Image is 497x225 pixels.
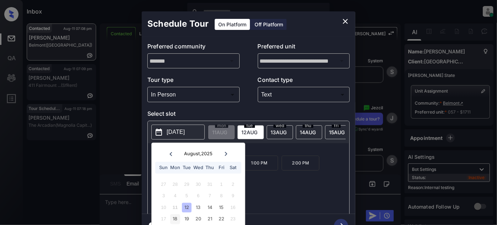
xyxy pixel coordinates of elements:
[205,179,215,189] div: Not available Thursday, July 31st, 2025
[193,191,203,201] div: Not available Wednesday, August 6th, 2025
[182,191,192,201] div: Not available Tuesday, August 5th, 2025
[159,179,168,189] div: Not available Sunday, July 27th, 2025
[267,125,293,139] div: date-select
[147,42,240,53] p: Preferred community
[241,129,257,135] span: 12 AUG
[142,11,214,36] h2: Schedule Tour
[182,163,192,173] div: Tue
[228,191,238,201] div: Not available Saturday, August 9th, 2025
[228,163,238,173] div: Sat
[147,109,350,121] p: Select slot
[216,179,226,189] div: Not available Friday, August 1st, 2025
[244,124,255,128] span: tue
[170,163,180,173] div: Mon
[258,75,350,87] p: Contact type
[193,203,203,212] div: Choose Wednesday, August 13th, 2025
[149,89,238,100] div: In Person
[260,89,348,100] div: Text
[228,203,238,212] div: Not available Saturday, August 16th, 2025
[159,203,168,212] div: Not available Sunday, August 10th, 2025
[182,179,192,189] div: Not available Tuesday, July 29th, 2025
[205,163,215,173] div: Thu
[303,124,313,128] span: thu
[167,128,185,136] p: [DATE]
[182,203,192,212] div: Choose Tuesday, August 12th, 2025
[170,179,180,189] div: Not available Monday, July 28th, 2025
[147,75,240,87] p: Tour type
[170,203,180,212] div: Not available Monday, August 11th, 2025
[205,191,215,201] div: Not available Thursday, August 7th, 2025
[184,151,213,157] div: August , 2025
[282,156,319,171] p: 2:00 PM
[300,129,316,135] span: 14 AUG
[338,14,352,28] button: close
[240,156,278,171] p: 1:00 PM
[325,125,351,139] div: date-select
[329,129,345,135] span: 15 AUG
[216,191,226,201] div: Not available Friday, August 8th, 2025
[170,191,180,201] div: Not available Monday, August 4th, 2025
[216,203,226,212] div: Choose Friday, August 15th, 2025
[296,125,322,139] div: date-select
[271,129,287,135] span: 13 AUG
[228,179,238,189] div: Not available Saturday, August 2nd, 2025
[193,163,203,173] div: Wed
[258,42,350,53] p: Preferred unit
[159,163,168,173] div: Sun
[251,19,287,30] div: Off Platform
[237,125,264,139] div: date-select
[215,19,250,30] div: On Platform
[216,163,226,173] div: Fri
[193,179,203,189] div: Not available Wednesday, July 30th, 2025
[158,143,349,156] p: *Available time slots
[159,191,168,201] div: Not available Sunday, August 3rd, 2025
[273,124,286,128] span: wed
[205,203,215,212] div: Choose Thursday, August 14th, 2025
[151,125,205,140] button: [DATE]
[332,124,341,128] span: fri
